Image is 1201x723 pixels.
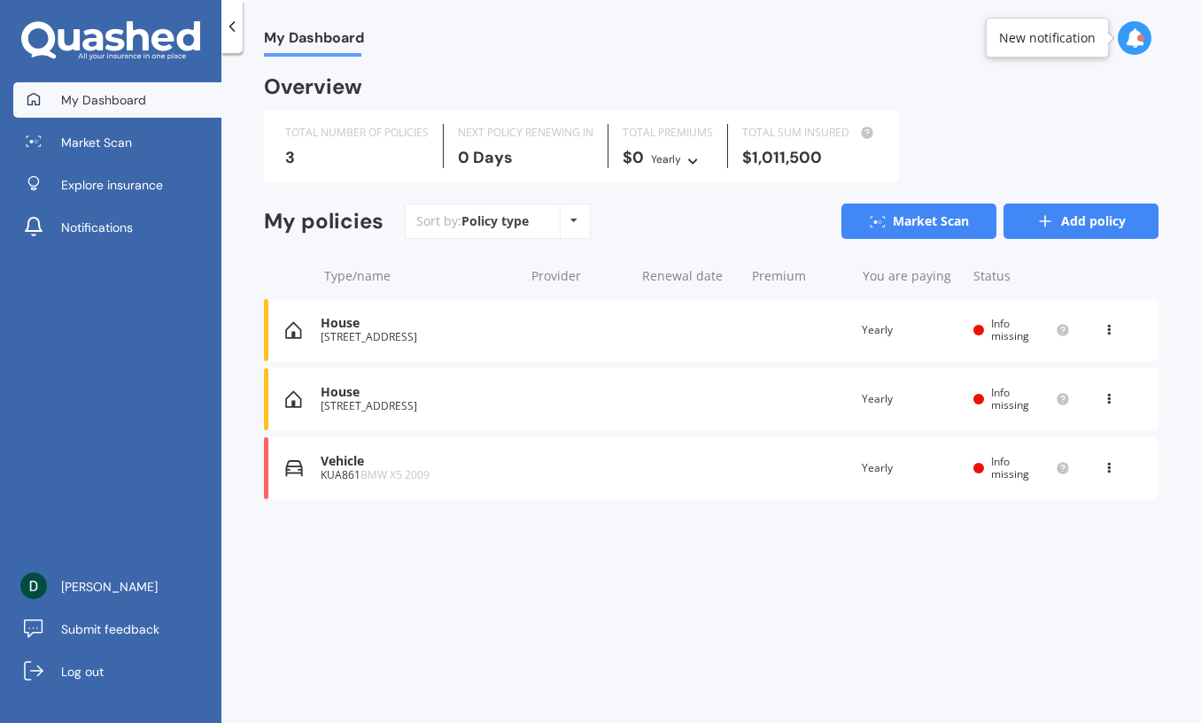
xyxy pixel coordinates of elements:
[13,569,221,604] a: [PERSON_NAME]
[862,321,958,339] div: Yearly
[862,390,958,408] div: Yearly
[742,149,878,166] div: $1,011,500
[623,124,713,142] div: TOTAL PREMIUMS
[61,219,133,236] span: Notifications
[324,267,517,285] div: Type/name
[20,573,47,599] img: ACg8ocIBPEBvsTNZCu2w4IkWOBqLTd9d9LXwwgnhMi0y5Z5uR-Slpw=s96-c
[973,267,1070,285] div: Status
[360,467,430,482] span: BMW X5 2009
[416,212,529,230] div: Sort by:
[285,390,302,408] img: House
[264,209,384,235] div: My policies
[321,331,515,343] div: [STREET_ADDRESS]
[752,267,848,285] div: Premium
[862,459,958,477] div: Yearly
[999,29,1096,47] div: New notification
[863,267,959,285] div: You are paying
[61,663,104,681] span: Log out
[742,124,878,142] div: TOTAL SUM INSURED
[642,267,739,285] div: Renewal date
[991,385,1029,412] span: Info missing
[1003,204,1158,239] a: Add policy
[61,620,159,638] span: Submit feedback
[991,316,1029,343] span: Info missing
[991,454,1029,481] span: Info missing
[321,385,515,400] div: House
[13,82,221,118] a: My Dashboard
[61,134,132,151] span: Market Scan
[461,212,529,230] div: Policy type
[61,578,158,596] span: [PERSON_NAME]
[531,267,628,285] div: Provider
[285,149,429,166] div: 3
[321,400,515,412] div: [STREET_ADDRESS]
[264,78,362,96] div: Overview
[13,167,221,203] a: Explore insurance
[458,149,593,166] div: 0 Days
[321,454,515,469] div: Vehicle
[13,125,221,160] a: Market Scan
[321,316,515,331] div: House
[321,469,515,481] div: KUA861
[61,176,163,194] span: Explore insurance
[285,124,429,142] div: TOTAL NUMBER OF POLICIES
[13,210,221,245] a: Notifications
[651,150,681,168] div: Yearly
[13,654,221,689] a: Log out
[623,149,713,168] div: $0
[61,91,146,109] span: My Dashboard
[458,124,593,142] div: NEXT POLICY RENEWING IN
[841,204,996,239] a: Market Scan
[285,321,302,339] img: House
[285,459,303,477] img: Vehicle
[13,611,221,647] a: Submit feedback
[264,29,364,53] span: My Dashboard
